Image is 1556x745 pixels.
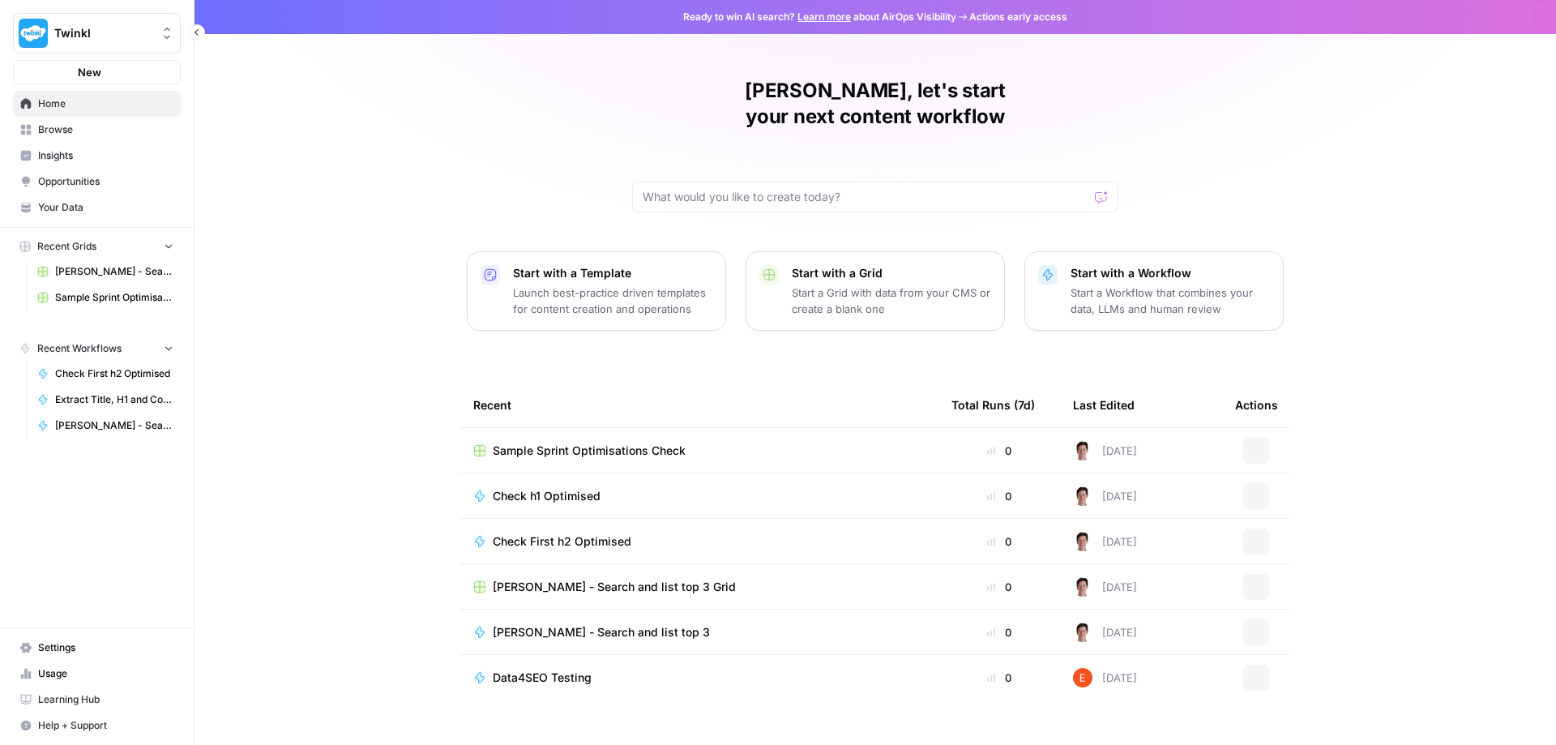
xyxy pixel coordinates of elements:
[1073,486,1137,506] div: [DATE]
[13,143,181,169] a: Insights
[13,13,181,54] button: Workspace: Twinkl
[746,251,1005,331] button: Start with a GridStart a Grid with data from your CMS or create a blank one
[467,251,726,331] button: Start with a TemplateLaunch best-practice driven templates for content creation and operations
[513,265,712,281] p: Start with a Template
[951,670,1047,686] div: 0
[38,718,173,733] span: Help + Support
[55,418,173,433] span: [PERSON_NAME] - Search and list top 3
[38,148,173,163] span: Insights
[951,383,1035,427] div: Total Runs (7d)
[55,290,173,305] span: Sample Sprint Optimisations Check
[13,713,181,739] button: Help + Support
[37,239,96,254] span: Recent Grids
[683,10,956,24] span: Ready to win AI search? about AirOps Visibility
[13,661,181,687] a: Usage
[792,285,991,317] p: Start a Grid with data from your CMS or create a blank one
[1073,441,1137,460] div: [DATE]
[951,624,1047,640] div: 0
[37,341,122,356] span: Recent Workflows
[493,533,631,550] span: Check First h2 Optimised
[493,670,592,686] span: Data4SEO Testing
[1073,668,1092,687] img: 8y9pl6iujm21he1dbx14kgzmrglr
[54,25,152,41] span: Twinkl
[55,264,173,279] span: [PERSON_NAME] - Search and list top 3 Grid
[1071,265,1270,281] p: Start with a Workflow
[1073,623,1137,642] div: [DATE]
[473,488,925,504] a: Check h1 Optimised
[513,285,712,317] p: Launch best-practice driven templates for content creation and operations
[1024,251,1284,331] button: Start with a WorkflowStart a Workflow that combines your data, LLMs and human review
[951,533,1047,550] div: 0
[493,624,710,640] span: [PERSON_NAME] - Search and list top 3
[13,60,181,84] button: New
[493,443,686,459] span: Sample Sprint Optimisations Check
[38,666,173,681] span: Usage
[13,169,181,195] a: Opportunities
[1073,668,1137,687] div: [DATE]
[1073,441,1092,460] img: 5fjcwz9j96yb8k4p8fxbxtl1nran
[493,488,601,504] span: Check h1 Optimised
[38,692,173,707] span: Learning Hub
[1235,383,1278,427] div: Actions
[55,392,173,407] span: Extract Title, H1 and Copy
[38,96,173,111] span: Home
[19,19,48,48] img: Twinkl Logo
[969,10,1067,24] span: Actions early access
[13,117,181,143] a: Browse
[13,234,181,259] button: Recent Grids
[30,387,181,413] a: Extract Title, H1 and Copy
[38,122,173,137] span: Browse
[30,259,181,285] a: [PERSON_NAME] - Search and list top 3 Grid
[473,383,925,427] div: Recent
[473,443,925,459] a: Sample Sprint Optimisations Check
[13,687,181,713] a: Learning Hub
[951,488,1047,504] div: 0
[951,579,1047,595] div: 0
[30,413,181,439] a: [PERSON_NAME] - Search and list top 3
[473,624,925,640] a: [PERSON_NAME] - Search and list top 3
[1073,577,1137,597] div: [DATE]
[632,78,1118,130] h1: [PERSON_NAME], let's start your next content workflow
[38,174,173,189] span: Opportunities
[38,200,173,215] span: Your Data
[792,265,991,281] p: Start with a Grid
[1073,577,1092,597] img: 5fjcwz9j96yb8k4p8fxbxtl1nran
[797,11,851,23] a: Learn more
[13,336,181,361] button: Recent Workflows
[55,366,173,381] span: Check First h2 Optimised
[13,91,181,117] a: Home
[473,579,925,595] a: [PERSON_NAME] - Search and list top 3 Grid
[13,195,181,221] a: Your Data
[643,189,1088,205] input: What would you like to create today?
[951,443,1047,459] div: 0
[473,670,925,686] a: Data4SEO Testing
[1073,532,1137,551] div: [DATE]
[1073,532,1092,551] img: 5fjcwz9j96yb8k4p8fxbxtl1nran
[1073,383,1135,427] div: Last Edited
[78,64,101,80] span: New
[38,640,173,655] span: Settings
[493,579,736,595] span: [PERSON_NAME] - Search and list top 3 Grid
[1071,285,1270,317] p: Start a Workflow that combines your data, LLMs and human review
[1073,486,1092,506] img: 5fjcwz9j96yb8k4p8fxbxtl1nran
[13,635,181,661] a: Settings
[473,533,925,550] a: Check First h2 Optimised
[30,361,181,387] a: Check First h2 Optimised
[1073,623,1092,642] img: 5fjcwz9j96yb8k4p8fxbxtl1nran
[30,285,181,310] a: Sample Sprint Optimisations Check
